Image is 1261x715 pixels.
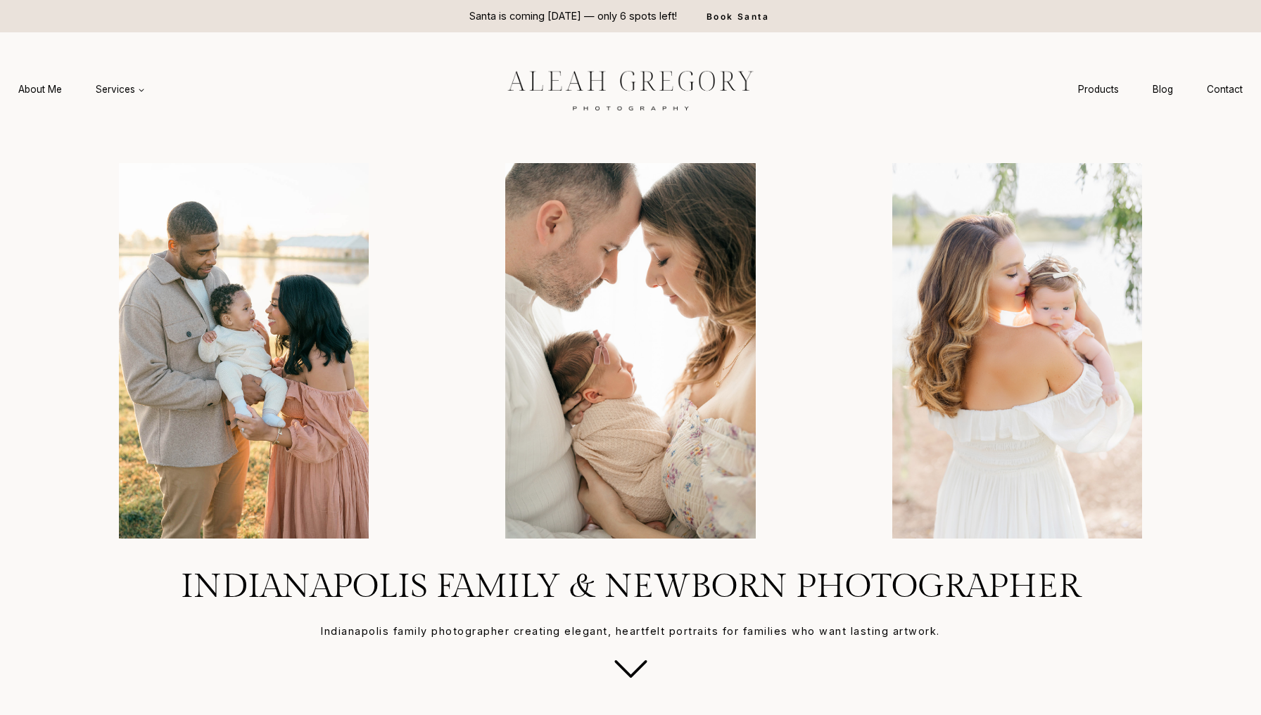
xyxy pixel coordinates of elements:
[34,567,1227,607] h1: Indianapolis Family & Newborn Photographer
[56,163,431,538] img: Family enjoying a sunny day by the lake.
[1136,77,1190,103] a: Blog
[1,77,79,103] a: About Me
[469,8,677,24] p: Santa is coming [DATE] — only 6 spots left!
[443,163,818,538] img: Parents holding their baby lovingly by Indianapolis newborn photographer
[1,77,162,103] nav: Primary
[1061,77,1136,103] a: Products
[830,163,1205,538] img: mom holding baby on shoulder looking back at the camera outdoors in Carmel, Indiana
[34,624,1227,639] p: Indianapolis family photographer creating elegant, heartfelt portraits for families who want last...
[79,77,162,103] a: Services
[51,163,1210,538] div: Photo Gallery Carousel
[1061,77,1260,103] nav: Secondary
[1190,77,1260,103] a: Contact
[472,60,789,119] img: aleah gregory logo
[96,82,145,96] span: Services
